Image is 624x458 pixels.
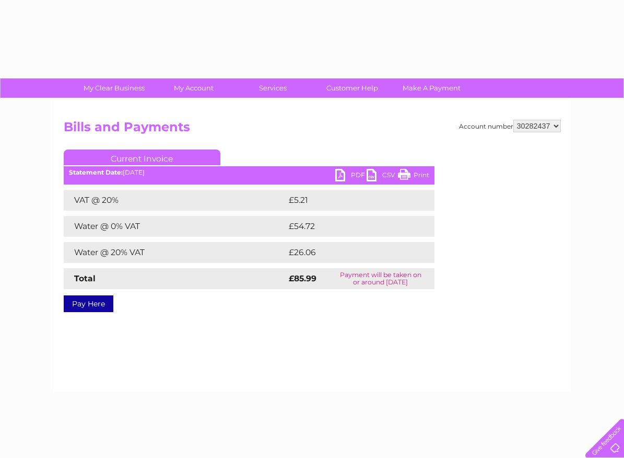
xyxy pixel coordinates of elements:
[327,268,434,289] td: Payment will be taken on or around [DATE]
[71,78,157,98] a: My Clear Business
[64,190,286,211] td: VAT @ 20%
[64,216,286,237] td: Water @ 0% VAT
[74,273,96,283] strong: Total
[230,78,316,98] a: Services
[64,120,561,140] h2: Bills and Payments
[459,120,561,132] div: Account number
[398,169,429,184] a: Print
[150,78,237,98] a: My Account
[69,168,123,176] b: Statement Date:
[367,169,398,184] a: CSV
[335,169,367,184] a: PDF
[286,216,413,237] td: £54.72
[286,190,408,211] td: £5.21
[309,78,395,98] a: Customer Help
[64,169,434,176] div: [DATE]
[64,150,220,165] a: Current Invoice
[64,295,113,312] a: Pay Here
[388,78,475,98] a: Make A Payment
[64,242,286,263] td: Water @ 20% VAT
[289,273,316,283] strong: £85.99
[286,242,414,263] td: £26.06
